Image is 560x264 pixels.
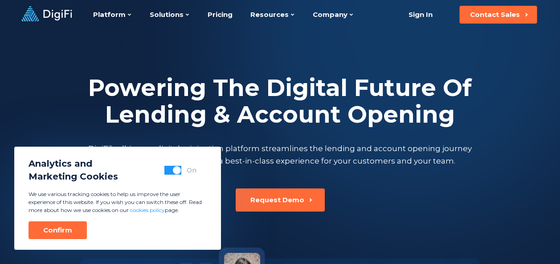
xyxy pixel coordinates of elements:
div: On [187,166,196,175]
button: Request Demo [236,188,325,212]
a: cookies policy [130,207,165,213]
span: Marketing Cookies [29,170,118,183]
button: Contact Sales [459,6,537,24]
span: Analytics and [29,157,118,170]
div: Request Demo [250,196,304,204]
h2: Powering The Digital Future Of Lending & Account Opening [86,75,474,128]
p: DigiFi’s all-in-one digital origination platform streamlines the lending and account opening jour... [86,142,474,167]
a: Sign In [397,6,443,24]
div: Confirm [43,226,72,235]
p: We use various tracking cookies to help us improve the user experience of this website. If you wi... [29,190,207,214]
div: Contact Sales [470,10,520,19]
button: Confirm [29,221,87,239]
